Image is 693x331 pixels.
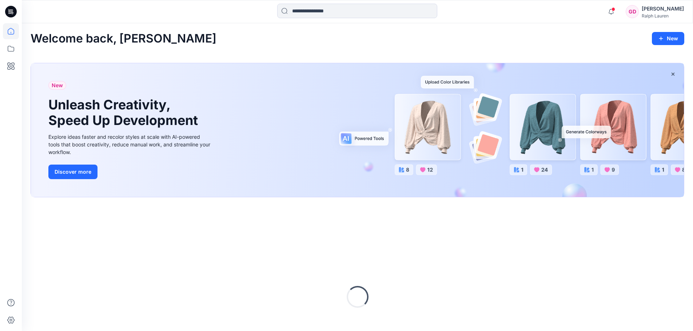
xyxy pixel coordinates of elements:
[626,5,639,18] div: GD
[642,13,684,19] div: Ralph Lauren
[48,133,212,156] div: Explore ideas faster and recolor styles at scale with AI-powered tools that boost creativity, red...
[48,165,97,179] button: Discover more
[642,4,684,13] div: [PERSON_NAME]
[48,165,212,179] a: Discover more
[52,81,63,90] span: New
[48,97,201,128] h1: Unleash Creativity, Speed Up Development
[652,32,684,45] button: New
[31,32,216,45] h2: Welcome back, [PERSON_NAME]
